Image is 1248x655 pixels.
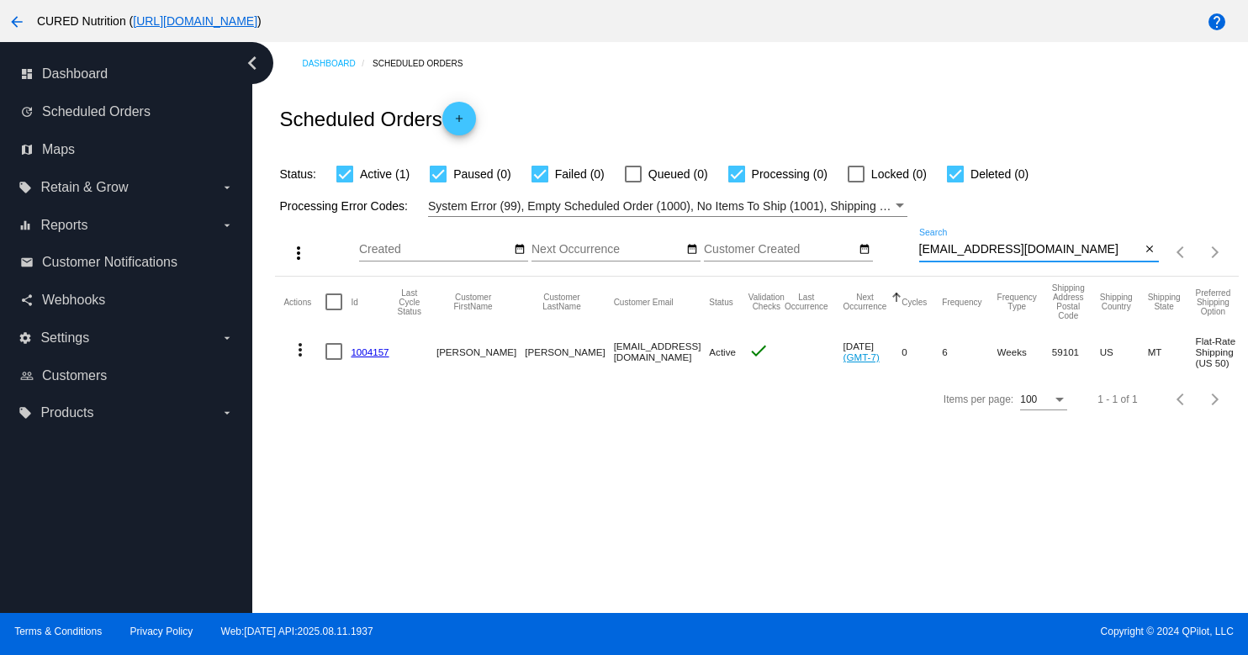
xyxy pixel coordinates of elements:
i: email [20,256,34,269]
button: Change sorting for Status [709,297,732,307]
i: local_offer [19,181,32,194]
span: 100 [1020,394,1037,405]
span: Active [709,346,736,357]
a: (GMT-7) [843,351,880,362]
a: 1004157 [351,346,389,357]
mat-select: Filter by Processing Error Codes [428,196,907,217]
button: Clear [1141,241,1159,259]
i: dashboard [20,67,34,81]
a: map Maps [20,136,234,163]
i: arrow_drop_down [220,219,234,232]
mat-icon: more_vert [288,243,309,263]
mat-cell: 6 [942,327,997,376]
i: chevron_left [239,50,266,77]
button: Change sorting for Frequency [942,297,981,307]
mat-cell: [DATE] [843,327,902,376]
a: share Webhooks [20,287,234,314]
span: Processing (0) [752,164,828,184]
mat-header-cell: Validation Checks [748,277,785,327]
i: settings [19,331,32,345]
input: Next Occurrence [531,243,683,256]
mat-icon: date_range [859,243,870,256]
i: arrow_drop_down [220,331,234,345]
mat-icon: arrow_back [7,12,27,32]
i: people_outline [20,369,34,383]
button: Next page [1198,235,1232,269]
a: update Scheduled Orders [20,98,234,125]
span: Processing Error Codes: [279,199,408,213]
mat-icon: date_range [514,243,526,256]
a: Terms & Conditions [14,626,102,637]
button: Change sorting for ShippingPostcode [1052,283,1085,320]
mat-select: Items per page: [1020,394,1067,406]
button: Change sorting for FrequencyType [997,293,1037,311]
i: update [20,105,34,119]
input: Customer Created [704,243,855,256]
div: Items per page: [944,394,1013,405]
i: arrow_drop_down [220,406,234,420]
span: Deleted (0) [970,164,1029,184]
input: Created [359,243,510,256]
i: share [20,293,34,307]
i: arrow_drop_down [220,181,234,194]
span: Settings [40,330,89,346]
button: Change sorting for ShippingCountry [1100,293,1133,311]
button: Previous page [1165,235,1198,269]
button: Change sorting for CustomerLastName [525,293,598,311]
mat-icon: date_range [686,243,698,256]
span: Dashboard [42,66,108,82]
i: local_offer [19,406,32,420]
button: Next page [1198,383,1232,416]
a: Dashboard [302,50,373,77]
input: Search [919,243,1141,256]
mat-header-cell: Actions [283,277,325,327]
mat-icon: more_vert [290,340,310,360]
span: Maps [42,142,75,157]
a: Web:[DATE] API:2025.08.11.1937 [221,626,373,637]
span: Customers [42,368,107,383]
mat-cell: 0 [902,327,942,376]
button: Previous page [1165,383,1198,416]
h2: Scheduled Orders [279,102,475,135]
mat-icon: add [449,113,469,133]
a: dashboard Dashboard [20,61,234,87]
button: Change sorting for Id [351,297,357,307]
mat-cell: US [1100,327,1148,376]
button: Change sorting for LastProcessingCycleId [398,288,421,316]
mat-cell: 59101 [1052,327,1100,376]
span: CURED Nutrition ( ) [37,14,262,28]
span: Queued (0) [648,164,708,184]
button: Change sorting for LastOccurrenceUtc [785,293,828,311]
a: Privacy Policy [130,626,193,637]
button: Change sorting for ShippingState [1148,293,1181,311]
a: email Customer Notifications [20,249,234,276]
span: Products [40,405,93,420]
div: 1 - 1 of 1 [1097,394,1137,405]
button: Change sorting for NextOccurrenceUtc [843,293,887,311]
mat-cell: Weeks [997,327,1052,376]
span: Webhooks [42,293,105,308]
span: Retain & Grow [40,180,128,195]
span: Customer Notifications [42,255,177,270]
a: people_outline Customers [20,362,234,389]
mat-icon: help [1207,12,1227,32]
a: Scheduled Orders [373,50,478,77]
mat-cell: MT [1148,327,1196,376]
span: Paused (0) [453,164,510,184]
mat-icon: close [1144,243,1155,256]
button: Change sorting for PreferredShippingOption [1196,288,1231,316]
span: Copyright © 2024 QPilot, LLC [638,626,1234,637]
span: Scheduled Orders [42,104,151,119]
i: equalizer [19,219,32,232]
span: Failed (0) [555,164,605,184]
a: [URL][DOMAIN_NAME] [133,14,257,28]
button: Change sorting for CustomerFirstName [436,293,510,311]
mat-icon: check [748,341,769,361]
mat-cell: [EMAIL_ADDRESS][DOMAIN_NAME] [614,327,710,376]
i: map [20,143,34,156]
mat-cell: [PERSON_NAME] [525,327,613,376]
span: Status: [279,167,316,181]
span: Active (1) [360,164,410,184]
button: Change sorting for CustomerEmail [614,297,674,307]
mat-cell: [PERSON_NAME] [436,327,525,376]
